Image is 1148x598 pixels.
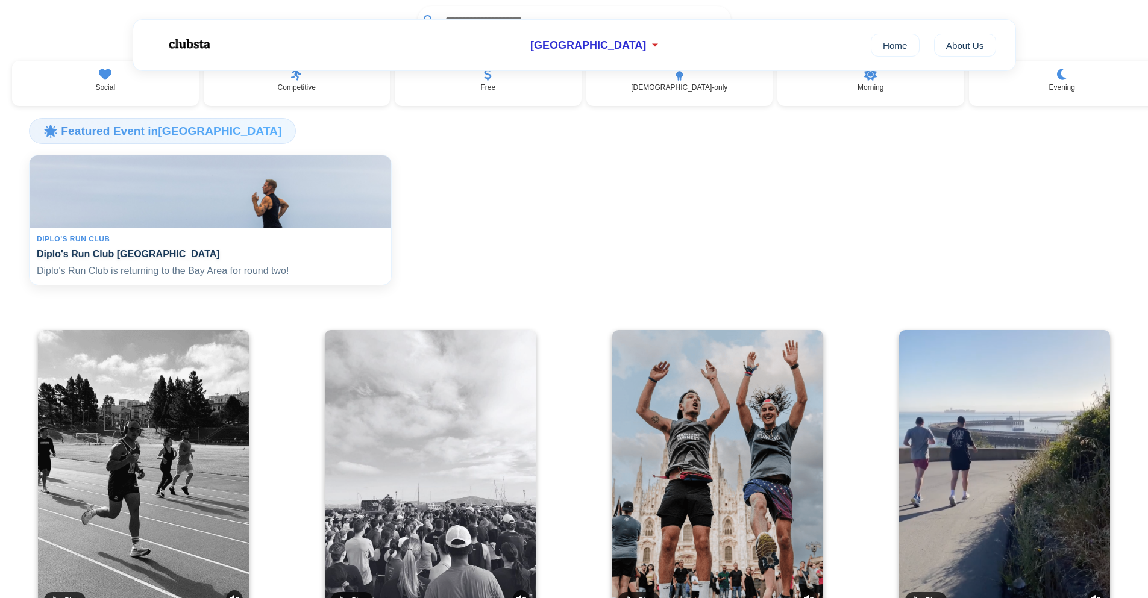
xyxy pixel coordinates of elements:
a: Home [871,34,920,57]
div: Diplo's Run Club [37,235,384,243]
h3: 🌟 Featured Event in [GEOGRAPHIC_DATA] [29,118,296,143]
p: Free [480,83,495,92]
img: Logo [152,29,225,59]
a: About Us [934,34,996,57]
img: Diplo's Run Club San Francisco [24,154,397,229]
p: Evening [1049,83,1075,92]
p: Social [95,83,115,92]
p: [DEMOGRAPHIC_DATA]-only [631,83,727,92]
h4: Diplo's Run Club [GEOGRAPHIC_DATA] [37,248,384,260]
span: [GEOGRAPHIC_DATA] [530,39,646,52]
p: Morning [858,83,883,92]
p: Competitive [278,83,316,92]
p: Diplo's Run Club is returning to the Bay Area for round two! [37,264,384,278]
